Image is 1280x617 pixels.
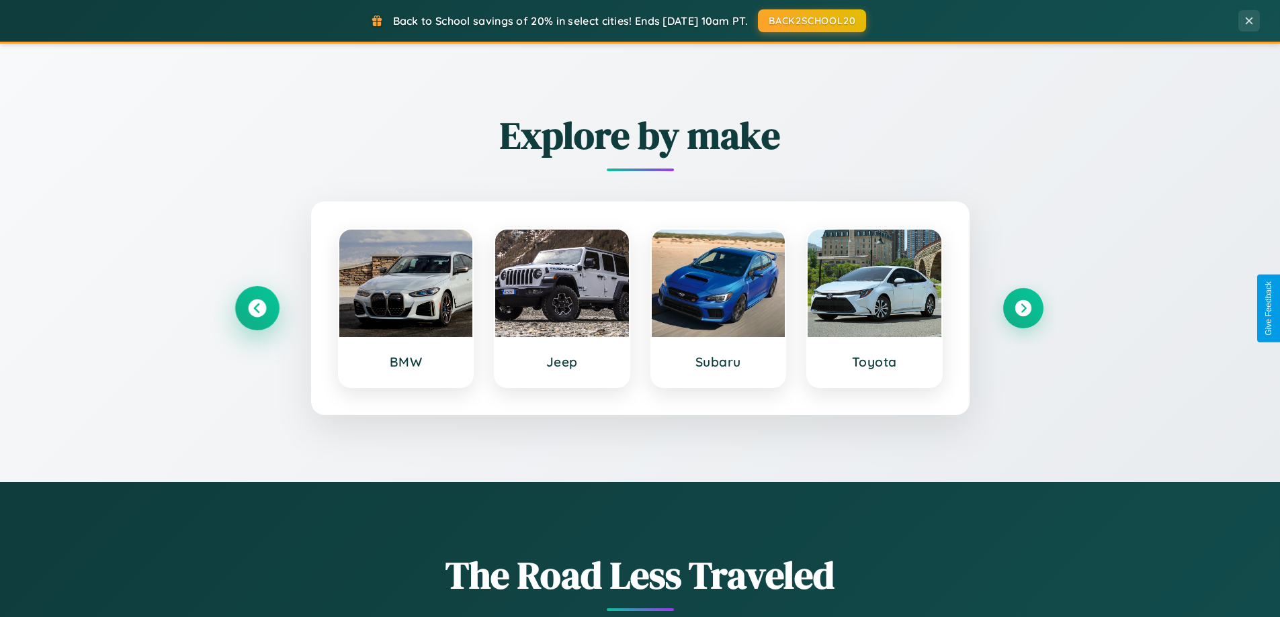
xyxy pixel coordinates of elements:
[393,14,748,28] span: Back to School savings of 20% in select cities! Ends [DATE] 10am PT.
[509,354,615,370] h3: Jeep
[665,354,772,370] h3: Subaru
[758,9,866,32] button: BACK2SCHOOL20
[237,109,1043,161] h2: Explore by make
[821,354,928,370] h3: Toyota
[1264,281,1273,336] div: Give Feedback
[237,549,1043,601] h1: The Road Less Traveled
[353,354,460,370] h3: BMW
